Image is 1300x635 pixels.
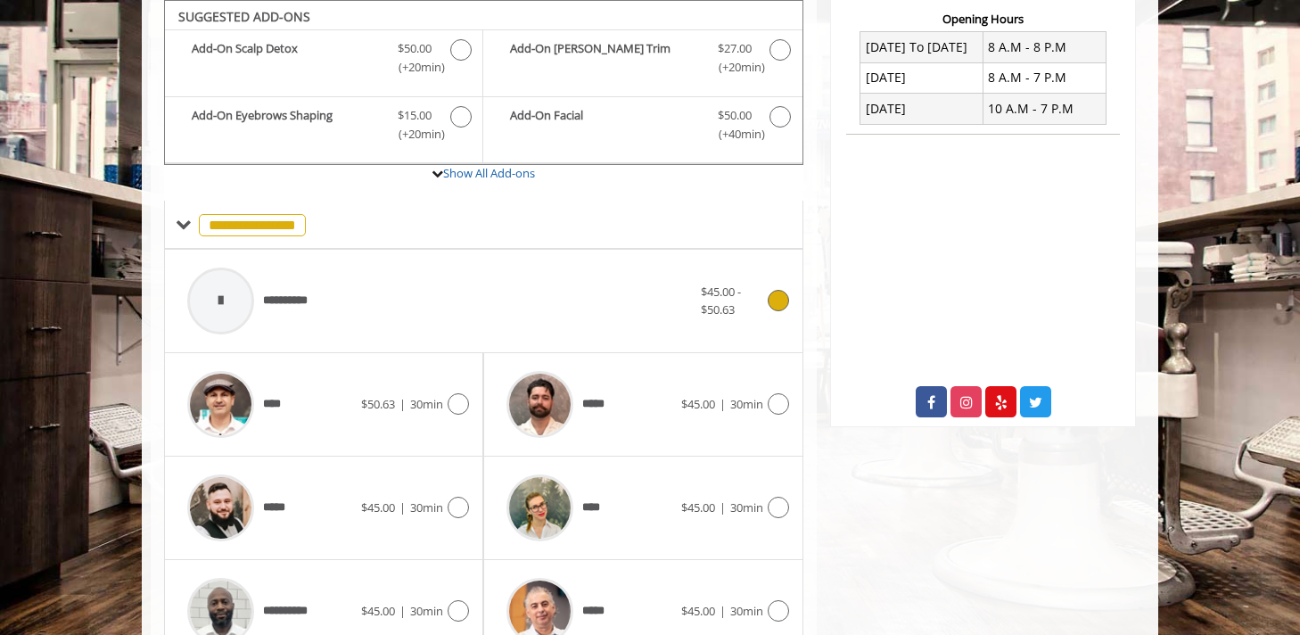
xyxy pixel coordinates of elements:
span: (+20min ) [389,58,441,77]
span: | [720,499,726,515]
a: Show All Add-ons [443,165,535,181]
span: 30min [730,603,763,619]
span: (+20min ) [708,58,761,77]
h3: Opening Hours [846,12,1120,25]
td: 8 A.M - 8 P.M [983,32,1106,62]
b: Add-On Scalp Detox [192,39,380,77]
span: 30min [410,499,443,515]
span: $45.00 [361,603,395,619]
span: $50.63 [361,396,395,412]
span: $50.00 [398,39,432,58]
span: 30min [730,396,763,412]
td: [DATE] [860,62,983,93]
span: | [399,396,406,412]
label: Add-On Facial [492,106,793,148]
span: $45.00 [681,603,715,619]
span: | [720,396,726,412]
td: [DATE] [860,94,983,124]
span: $50.00 [718,106,752,125]
span: (+40min ) [708,125,761,144]
td: 8 A.M - 7 P.M [983,62,1106,93]
span: $15.00 [398,106,432,125]
span: | [399,499,406,515]
span: | [399,603,406,619]
span: $27.00 [718,39,752,58]
label: Add-On Beard Trim [492,39,793,81]
span: $45.00 [681,396,715,412]
b: Add-On [PERSON_NAME] Trim [510,39,699,77]
label: Add-On Scalp Detox [174,39,473,81]
span: $45.00 [361,499,395,515]
span: (+20min ) [389,125,441,144]
b: Add-On Eyebrows Shaping [192,106,380,144]
span: 30min [410,396,443,412]
span: 30min [410,603,443,619]
span: $45.00 [681,499,715,515]
span: 30min [730,499,763,515]
b: SUGGESTED ADD-ONS [178,8,310,25]
span: | [720,603,726,619]
td: 10 A.M - 7 P.M [983,94,1106,124]
b: Add-On Facial [510,106,699,144]
label: Add-On Eyebrows Shaping [174,106,473,148]
td: [DATE] To [DATE] [860,32,983,62]
span: $45.00 - $50.63 [701,284,741,318]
